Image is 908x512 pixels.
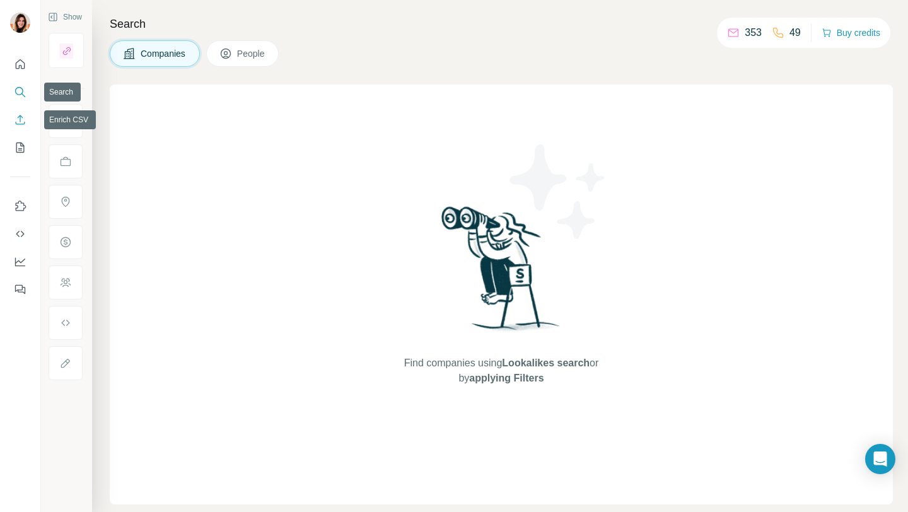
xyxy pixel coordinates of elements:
[237,47,266,60] span: People
[39,8,91,26] button: Show
[10,108,30,131] button: Enrich CSV
[865,444,895,474] div: Open Intercom Messenger
[110,15,893,33] h4: Search
[501,135,615,248] img: Surfe Illustration - Stars
[469,373,544,383] span: applying Filters
[10,53,30,76] button: Quick start
[10,81,30,103] button: Search
[10,250,30,273] button: Dashboard
[10,223,30,245] button: Use Surfe API
[10,195,30,218] button: Use Surfe on LinkedIn
[822,24,880,42] button: Buy credits
[502,358,590,368] span: Lookalikes search
[745,25,762,40] p: 353
[10,136,30,159] button: My lists
[789,25,801,40] p: 49
[436,203,567,344] img: Surfe Illustration - Woman searching with binoculars
[400,356,602,386] span: Find companies using or by
[10,13,30,33] img: Avatar
[10,278,30,301] button: Feedback
[141,47,187,60] span: Companies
